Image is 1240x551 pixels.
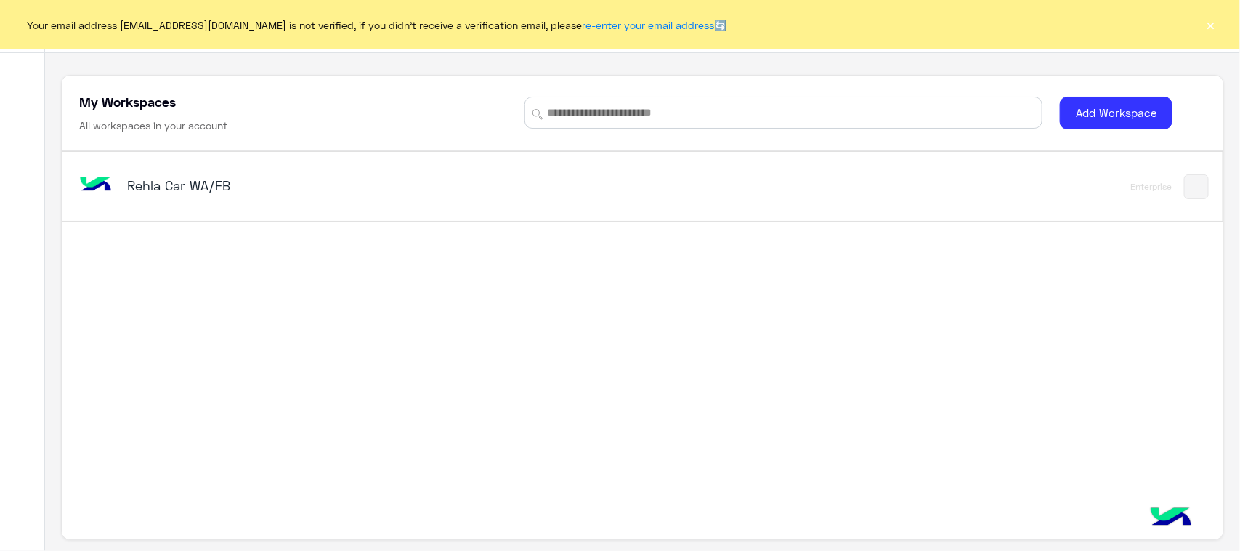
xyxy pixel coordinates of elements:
img: hulul-logo.png [1146,493,1196,544]
img: bot image [76,166,116,205]
div: Enterprise [1131,181,1172,193]
button: Add Workspace [1060,97,1172,129]
a: re-enter your email address [583,19,715,31]
h5: My Workspaces [79,93,176,110]
button: × [1204,17,1218,32]
h5: Rehla Car WA/FB [127,177,535,194]
span: Your email address [EMAIL_ADDRESS][DOMAIN_NAME] is not verified, if you didn't receive a verifica... [28,17,727,33]
h6: All workspaces in your account [79,118,227,133]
